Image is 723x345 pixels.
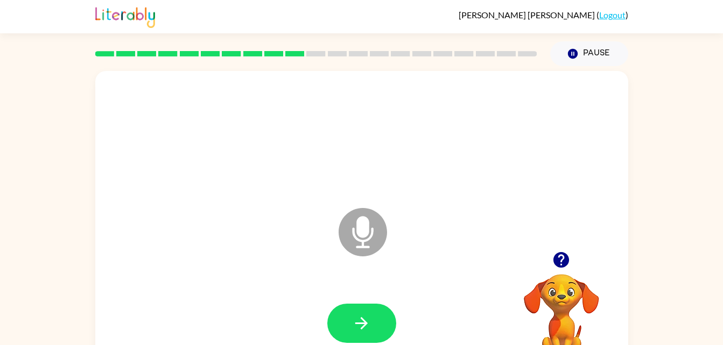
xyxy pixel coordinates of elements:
[550,41,628,66] button: Pause
[599,10,626,20] a: Logout
[459,10,628,20] div: ( )
[459,10,596,20] span: [PERSON_NAME] [PERSON_NAME]
[95,4,155,28] img: Literably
